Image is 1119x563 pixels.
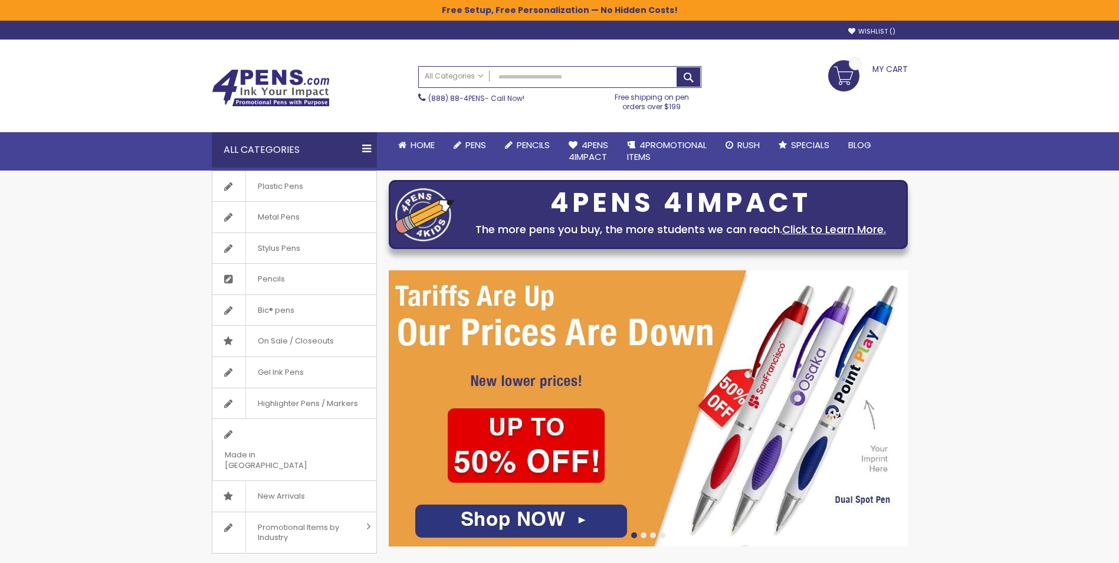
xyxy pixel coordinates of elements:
span: Highlighter Pens / Markers [245,388,370,419]
a: Pens [444,132,495,158]
span: Home [411,139,435,151]
a: Stylus Pens [212,233,376,264]
a: Promotional Items by Industry [212,512,376,553]
div: Free shipping on pen orders over $199 [602,88,701,112]
a: Bic® pens [212,295,376,326]
span: Gel Ink Pens [245,357,316,388]
a: On Sale / Closeouts [212,326,376,356]
a: New Arrivals [212,481,376,512]
span: Promotional Items by Industry [245,512,362,553]
a: Pencils [495,132,559,158]
div: The more pens you buy, the more students we can reach. [460,221,901,238]
span: Plastic Pens [245,171,315,202]
span: - Call Now! [428,93,524,103]
span: Blog [848,139,871,151]
a: Specials [769,132,839,158]
a: 4PROMOTIONALITEMS [618,132,716,171]
span: Metal Pens [245,202,311,233]
a: Plastic Pens [212,171,376,202]
span: Pencils [245,264,297,294]
div: 4PENS 4IMPACT [460,191,901,215]
img: 4Pens Custom Pens and Promotional Products [212,69,330,107]
span: All Categories [425,71,484,81]
span: Pencils [517,139,550,151]
span: Specials [791,139,829,151]
a: Wishlist [848,27,895,36]
span: Stylus Pens [245,233,312,264]
a: All Categories [419,67,490,86]
a: Home [389,132,444,158]
img: four_pen_logo.png [395,188,454,241]
a: Rush [716,132,769,158]
a: Pencils [212,264,376,294]
a: Made in [GEOGRAPHIC_DATA] [212,419,376,480]
span: New Arrivals [245,481,317,512]
span: On Sale / Closeouts [245,326,346,356]
a: Click to Learn More. [782,222,886,237]
a: Highlighter Pens / Markers [212,388,376,419]
img: /cheap-promotional-products.html [389,270,908,546]
a: (888) 88-4PENS [428,93,485,103]
span: 4Pens 4impact [569,139,608,163]
span: Pens [465,139,486,151]
span: 4PROMOTIONAL ITEMS [627,139,707,163]
a: Gel Ink Pens [212,357,376,388]
div: All Categories [212,132,377,168]
a: Blog [839,132,881,158]
a: 4Pens4impact [559,132,618,171]
span: Bic® pens [245,295,306,326]
a: Metal Pens [212,202,376,233]
span: Rush [737,139,760,151]
span: Made in [GEOGRAPHIC_DATA] [212,440,347,480]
